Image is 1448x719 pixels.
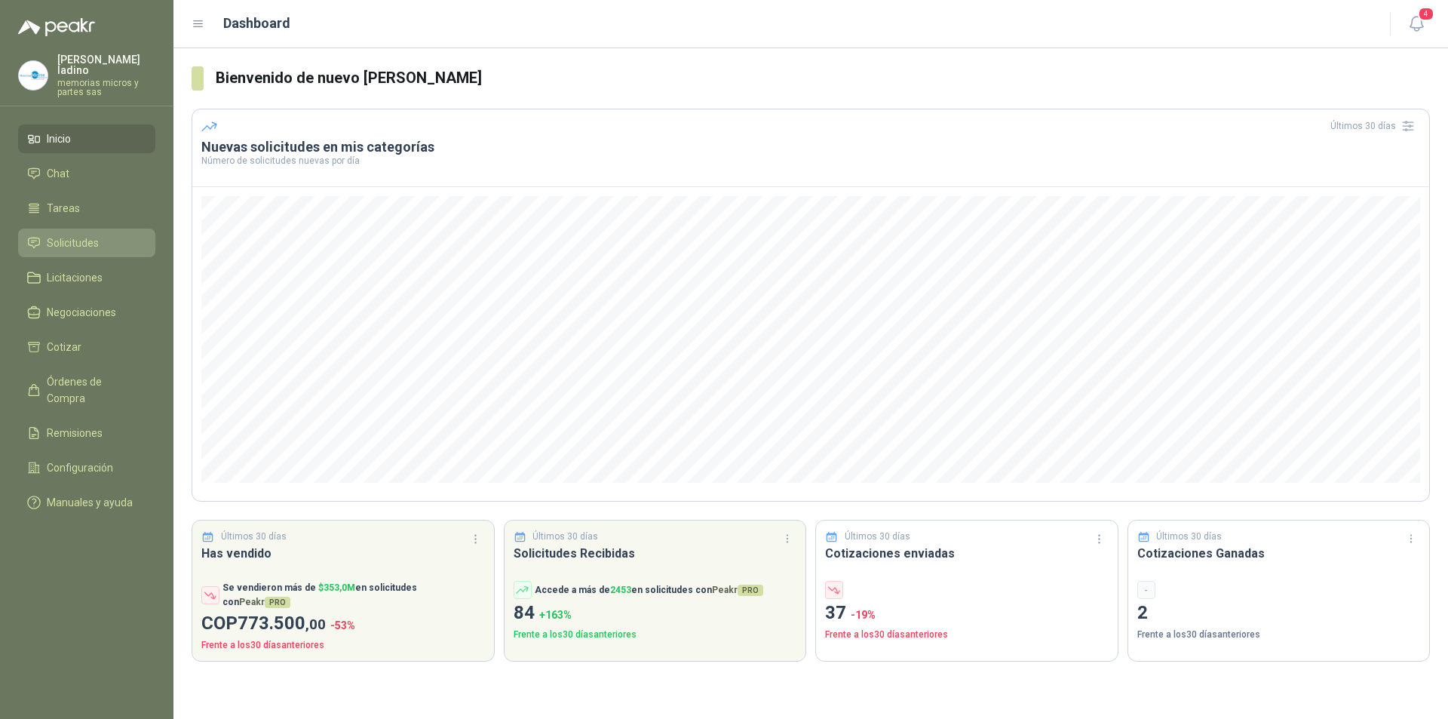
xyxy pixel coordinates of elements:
div: - [1137,581,1155,599]
span: Órdenes de Compra [47,373,141,407]
p: Últimos 30 días [221,530,287,544]
h3: Solicitudes Recibidas [514,544,797,563]
span: 2453 [610,585,631,595]
p: Número de solicitudes nuevas por día [201,156,1420,165]
span: -53 % [330,619,355,631]
span: 4 [1418,7,1434,21]
a: Remisiones [18,419,155,447]
span: Tareas [47,200,80,217]
span: Chat [47,165,69,182]
p: COP [201,610,485,638]
span: Peakr [712,585,763,595]
p: Frente a los 30 días anteriores [201,638,485,653]
span: Peakr [239,597,290,607]
p: Se vendieron más de en solicitudes con [222,581,485,610]
a: Licitaciones [18,263,155,292]
span: Licitaciones [47,269,103,286]
img: Logo peakr [18,18,95,36]
span: Negociaciones [47,304,116,321]
span: Solicitudes [47,235,99,251]
span: Manuales y ayuda [47,494,133,511]
span: Configuración [47,459,113,476]
h3: Has vendido [201,544,485,563]
p: 2 [1137,599,1421,628]
p: [PERSON_NAME] ladino [57,54,155,75]
a: Inicio [18,124,155,153]
span: + 163 % [539,609,572,621]
p: Frente a los 30 días anteriores [825,628,1109,642]
a: Tareas [18,194,155,223]
button: 4 [1403,11,1430,38]
p: Últimos 30 días [532,530,598,544]
span: PRO [738,585,763,596]
span: 773.500 [238,613,326,634]
p: Accede a más de en solicitudes con [535,583,763,598]
a: Negociaciones [18,298,155,327]
a: Chat [18,159,155,188]
h3: Cotizaciones enviadas [825,544,1109,563]
h3: Cotizaciones Ganadas [1137,544,1421,563]
span: PRO [265,597,290,608]
span: Remisiones [47,425,103,441]
a: Órdenes de Compra [18,367,155,413]
h3: Nuevas solicitudes en mis categorías [201,138,1420,156]
p: 84 [514,599,797,628]
h1: Dashboard [223,13,290,34]
span: Cotizar [47,339,81,355]
p: Últimos 30 días [845,530,910,544]
p: 37 [825,599,1109,628]
h3: Bienvenido de nuevo [PERSON_NAME] [216,66,1430,90]
p: Últimos 30 días [1156,530,1222,544]
a: Solicitudes [18,229,155,257]
img: Company Logo [19,61,48,90]
a: Manuales y ayuda [18,488,155,517]
a: Configuración [18,453,155,482]
span: $ 353,0M [318,582,355,593]
p: memorias micros y partes sas [57,78,155,97]
div: Últimos 30 días [1330,114,1420,138]
span: -19 % [851,609,876,621]
a: Cotizar [18,333,155,361]
span: Inicio [47,131,71,147]
p: Frente a los 30 días anteriores [1137,628,1421,642]
p: Frente a los 30 días anteriores [514,628,797,642]
span: ,00 [305,616,326,633]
